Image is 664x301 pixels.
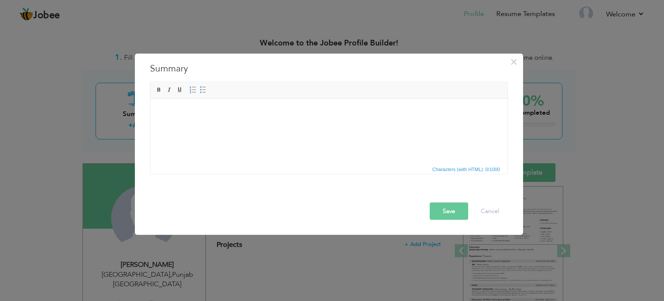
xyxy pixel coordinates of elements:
[175,85,185,94] a: Underline
[150,62,508,75] h3: Summary
[198,85,208,94] a: Insert/Remove Bulleted List
[510,54,517,69] span: ×
[431,165,502,173] span: Characters (with HTML): 0/1000
[431,165,503,173] div: Statistics
[165,85,174,94] a: Italic
[188,85,198,94] a: Insert/Remove Numbered List
[150,98,508,163] iframe: Rich Text Editor, summaryEditor
[472,202,508,220] button: Cancel
[430,202,468,220] button: Save
[154,85,164,94] a: Bold
[507,55,521,68] button: Close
